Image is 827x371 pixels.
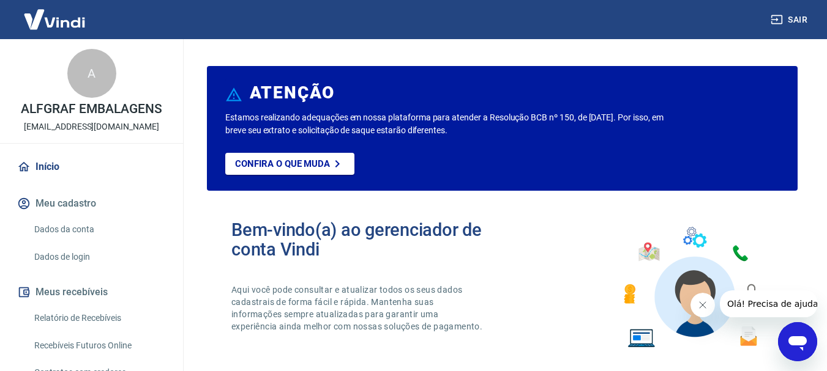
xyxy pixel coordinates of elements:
h6: ATENÇÃO [250,87,335,99]
iframe: Fechar mensagem [690,293,715,317]
h2: Bem-vindo(a) ao gerenciador de conta Vindi [231,220,503,259]
p: Aqui você pode consultar e atualizar todos os seus dados cadastrais de forma fácil e rápida. Mant... [231,284,485,332]
iframe: Mensagem da empresa [720,290,817,317]
button: Meu cadastro [15,190,168,217]
a: Dados da conta [29,217,168,242]
img: Vindi [15,1,94,38]
a: Início [15,153,168,180]
p: [EMAIL_ADDRESS][DOMAIN_NAME] [24,120,159,133]
p: Estamos realizando adequações em nossa plataforma para atender a Resolução BCB nº 150, de [DATE].... [225,111,668,137]
a: Confira o que muda [225,153,354,175]
img: Imagem de um avatar masculino com diversos icones exemplificando as funcionalidades do gerenciado... [613,220,773,355]
p: ALFGRAF EMBALAGENS [21,103,162,116]
a: Relatório de Recebíveis [29,306,168,331]
div: A [67,49,116,98]
p: Confira o que muda [235,158,330,169]
button: Sair [768,9,812,31]
span: Olá! Precisa de ajuda? [7,9,103,18]
button: Meus recebíveis [15,279,168,306]
iframe: Botão para abrir a janela de mensagens [778,322,817,361]
a: Dados de login [29,244,168,270]
a: Recebíveis Futuros Online [29,333,168,358]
